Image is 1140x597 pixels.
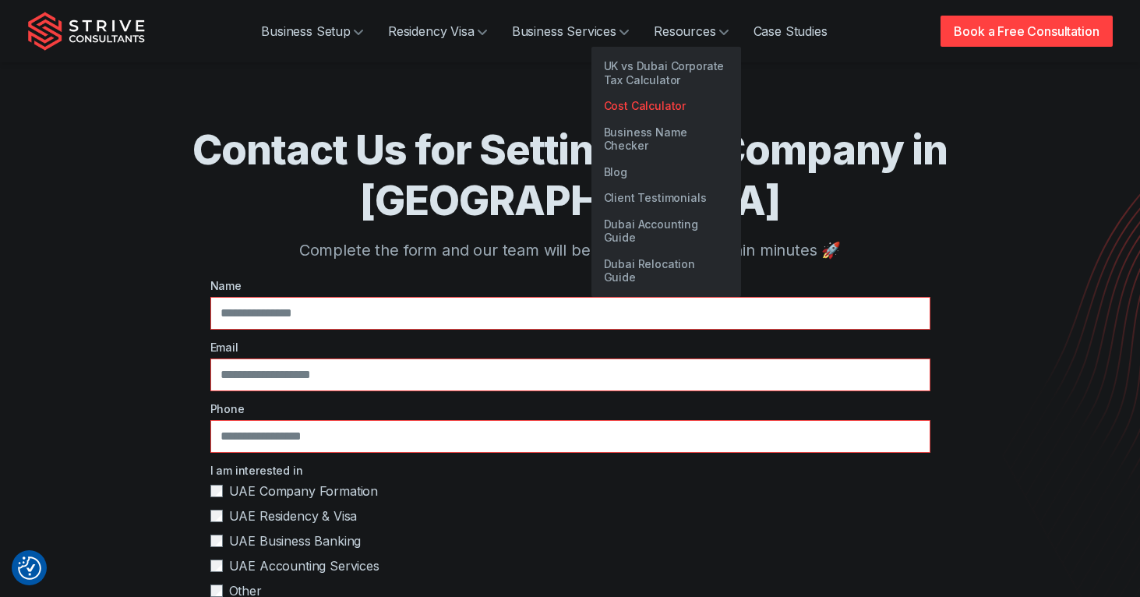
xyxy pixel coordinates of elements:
[229,482,379,500] span: UAE Company Formation
[591,251,741,291] a: Dubai Relocation Guide
[229,556,379,575] span: UAE Accounting Services
[18,556,41,580] img: Revisit consent button
[210,485,223,497] input: UAE Company Formation
[210,510,223,522] input: UAE Residency & Visa
[591,119,741,159] a: Business Name Checker
[591,159,741,185] a: Blog
[641,16,741,47] a: Resources
[90,125,1050,226] h1: Contact Us for Setting up a Company in [GEOGRAPHIC_DATA]
[210,401,930,417] label: Phone
[229,507,358,525] span: UAE Residency & Visa
[210,339,930,355] label: Email
[499,16,641,47] a: Business Services
[941,16,1112,47] a: Book a Free Consultation
[591,53,741,93] a: UK vs Dubai Corporate Tax Calculator
[376,16,499,47] a: Residency Visa
[591,185,741,211] a: Client Testimonials
[741,16,840,47] a: Case Studies
[210,585,223,597] input: Other
[210,535,223,547] input: UAE Business Banking
[229,532,362,550] span: UAE Business Banking
[249,16,376,47] a: Business Setup
[210,560,223,572] input: UAE Accounting Services
[210,277,930,294] label: Name
[591,211,741,251] a: Dubai Accounting Guide
[591,93,741,119] a: Cost Calculator
[18,556,41,580] button: Consent Preferences
[28,12,145,51] img: Strive Consultants
[90,238,1050,262] p: Complete the form and our team will be in touch usually within minutes 🚀
[210,462,930,479] label: I am interested in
